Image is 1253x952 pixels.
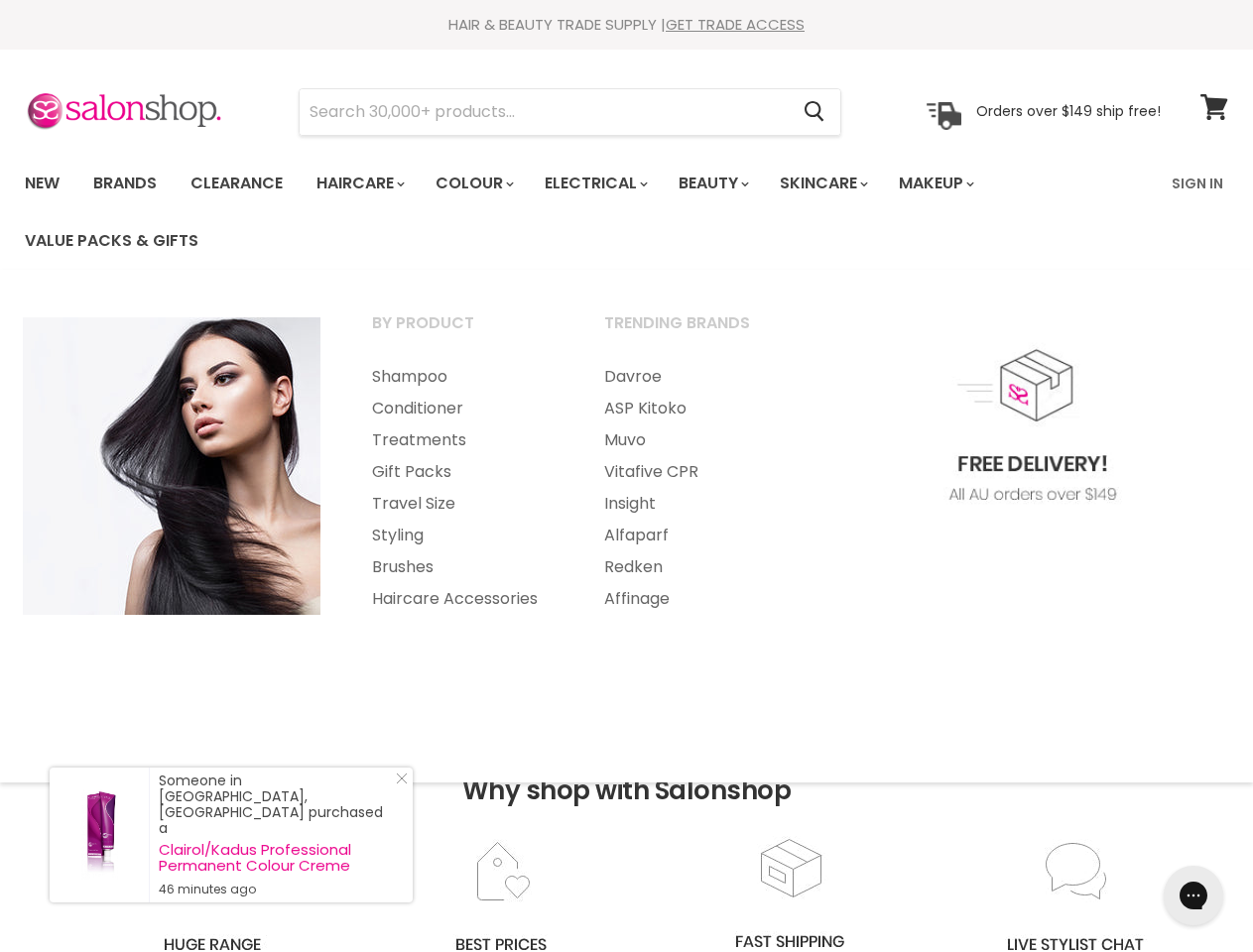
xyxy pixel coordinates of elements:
a: Treatments [347,424,575,456]
a: Gift Packs [347,456,575,488]
a: Shampoo [347,361,575,393]
a: Conditioner [347,393,575,424]
a: Clearance [176,163,298,204]
a: Davroe [579,361,808,393]
a: Skincare [765,163,880,204]
a: ASP Kitoko [579,393,808,424]
a: Makeup [884,163,986,204]
a: GET TRADE ACCESS [666,14,805,35]
a: Beauty [664,163,761,204]
input: Search [300,89,788,135]
a: Travel Size [347,488,575,520]
a: Brushes [347,551,575,583]
a: New [10,163,74,204]
ul: Main menu [347,361,575,615]
a: Visit product page [50,768,149,902]
a: By Product [347,307,575,357]
a: Haircare [302,163,417,204]
form: Product [299,88,841,136]
small: 46 minutes ago [159,882,393,897]
a: Vitafive CPR [579,456,808,488]
a: Close Notification [388,773,408,792]
a: Affinage [579,583,808,615]
a: Value Packs & Gifts [10,220,213,262]
a: Muvo [579,424,808,456]
a: Alfaparf [579,520,808,551]
iframe: Gorgias live chat messenger [1154,859,1233,932]
a: Haircare Accessories [347,583,575,615]
div: Someone in [GEOGRAPHIC_DATA], [GEOGRAPHIC_DATA] purchased a [159,773,393,897]
svg: Close Icon [396,773,408,784]
a: Brands [78,163,172,204]
a: Sign In [1160,163,1235,204]
ul: Main menu [579,361,808,615]
ul: Main menu [10,155,1160,270]
button: Search [788,89,840,135]
a: Trending Brands [579,307,808,357]
p: Orders over $149 ship free! [976,102,1161,120]
a: Redken [579,551,808,583]
a: Insight [579,488,808,520]
a: Styling [347,520,575,551]
a: Electrical [530,163,660,204]
a: Clairol/Kadus Professional Permanent Colour Creme [159,842,393,874]
a: Colour [421,163,526,204]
